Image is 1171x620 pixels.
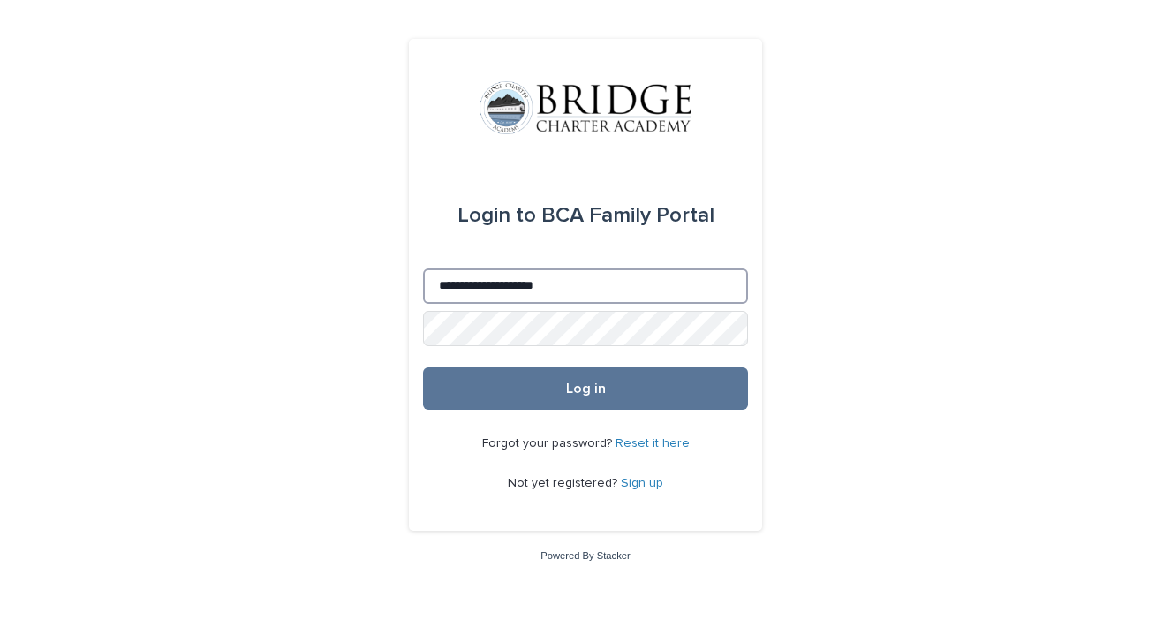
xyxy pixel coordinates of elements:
[621,477,663,489] a: Sign up
[508,477,621,489] span: Not yet registered?
[540,550,630,561] a: Powered By Stacker
[457,191,714,240] div: BCA Family Portal
[616,437,690,450] a: Reset it here
[457,205,536,226] span: Login to
[566,382,606,396] span: Log in
[423,367,748,410] button: Log in
[480,81,691,134] img: V1C1m3IdTEidaUdm9Hs0
[482,437,616,450] span: Forgot your password?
